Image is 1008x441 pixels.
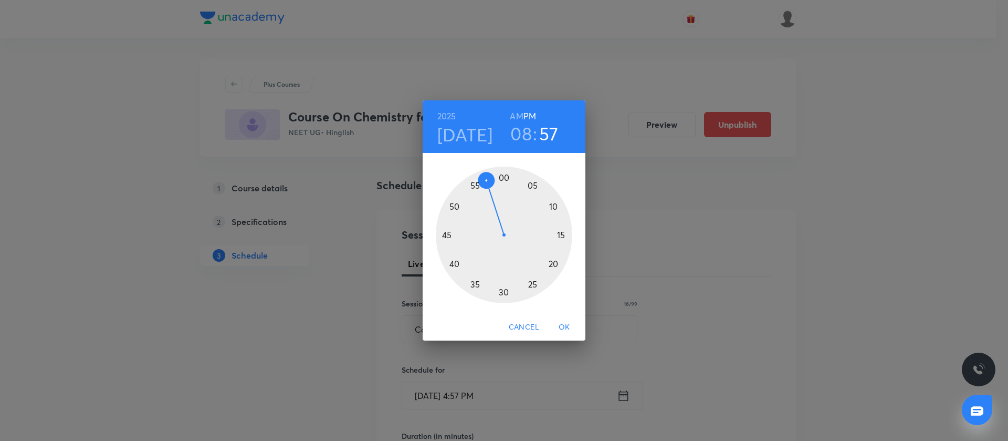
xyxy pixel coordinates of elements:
[552,321,577,334] span: OK
[539,122,559,145] button: 57
[548,317,581,337] button: OK
[437,124,493,146] button: [DATE]
[510,109,523,124] button: AM
[510,122,532,145] button: 08
[509,321,539,334] span: Cancel
[533,122,537,145] h3: :
[505,317,543,337] button: Cancel
[437,109,456,124] button: 2025
[523,109,536,124] button: PM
